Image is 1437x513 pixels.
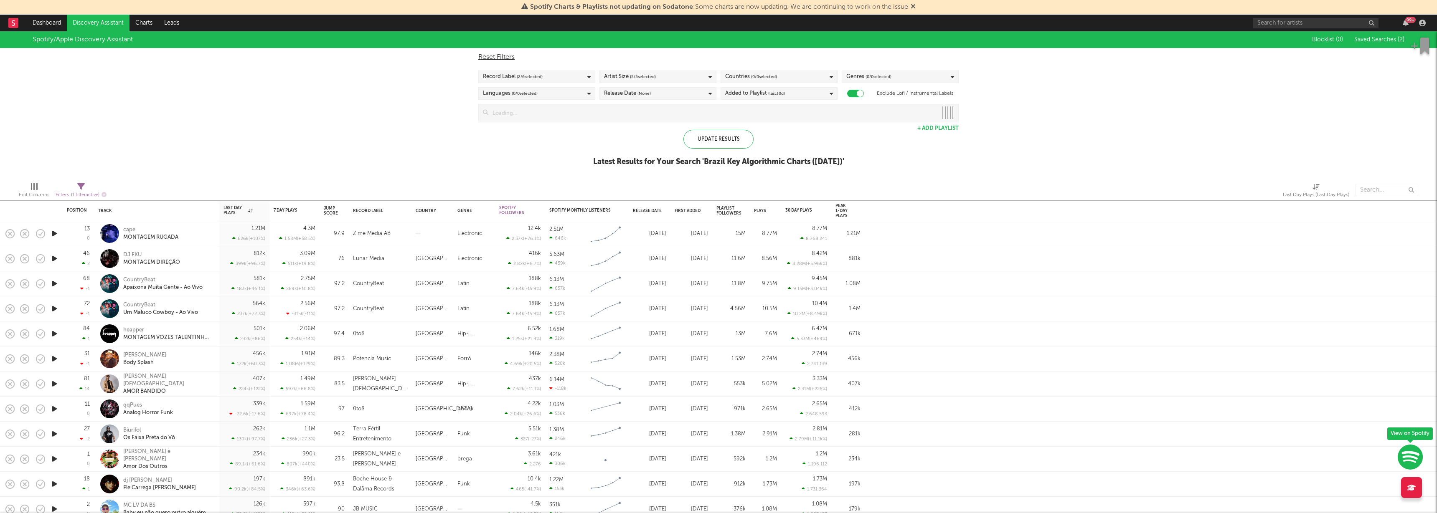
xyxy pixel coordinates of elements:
[587,323,625,344] svg: Chart title
[305,426,315,432] div: 1.1M
[158,15,185,31] a: Leads
[223,205,253,215] div: Last Day Plays
[123,276,203,291] a: CountryBeatApaixona Muita Gente - Ao Vivo
[123,309,198,316] div: Um Maluco Cowboy - Ao Vivo
[324,429,345,439] div: 96.2
[835,404,861,414] div: 412k
[1283,179,1349,204] div: Last Day Plays (Last Day Plays)
[123,402,173,409] div: qqPues
[812,251,827,256] div: 8.42M
[416,208,445,213] div: Country
[83,276,90,281] div: 68
[457,429,470,439] div: Funk
[324,379,345,389] div: 83.5
[282,261,315,266] div: 511k ( +19.8 % )
[517,72,543,82] span: ( 2 / 6 selected)
[301,351,315,356] div: 1.91M
[587,399,625,419] svg: Chart title
[835,279,861,289] div: 1.08M
[253,376,265,382] div: 407k
[123,226,178,241] a: capeMONTAGEM RUGADA
[87,452,90,457] div: 1
[416,329,449,339] div: [GEOGRAPHIC_DATA]
[353,304,384,314] div: CountryBeat
[457,354,471,364] div: Forró
[800,411,827,417] div: 2.648.593
[754,379,777,389] div: 5.02M
[1403,20,1409,26] button: 99+
[604,72,656,82] div: Artist Size
[80,311,90,316] div: -1
[812,276,827,281] div: 9.45M
[812,376,827,382] div: 3.33M
[675,429,708,439] div: [DATE]
[549,336,565,341] div: 319k
[123,234,178,241] div: MONTAGEM RUGADA
[549,277,564,282] div: 6.13M
[716,429,746,439] div: 1.38M
[87,412,90,416] div: 0
[1253,18,1379,28] input: Search for artists
[1387,427,1433,440] div: View on Spotify
[633,208,662,213] div: Release Date
[604,88,651,99] div: Release Date
[79,386,90,392] div: 14
[416,304,449,314] div: [GEOGRAPHIC_DATA]
[233,386,265,392] div: 224k ( +122 % )
[302,451,315,457] div: 990k
[488,104,937,121] input: Loading...
[301,401,315,407] div: 1.59M
[716,254,746,264] div: 11.6M
[725,88,785,99] div: Added to Playlist
[82,336,90,341] div: 1
[507,386,541,392] div: 7.62k ( +11.1 % )
[123,251,180,259] div: DJ FKU
[675,379,708,389] div: [DATE]
[80,286,90,291] div: -1
[123,409,173,417] div: Analog Horror Funk
[285,336,315,341] div: 254k ( +14 % )
[508,261,541,266] div: 2.82k ( +6.7 % )
[1405,17,1416,23] div: 99 +
[530,4,908,10] span: : Some charts are now updating. We are continuing to work on the issue
[549,411,565,416] div: 536k
[768,88,785,99] span: (last 30 d)
[529,276,541,281] div: 188k
[911,4,916,10] span: Dismiss
[123,434,175,442] div: Os Faixa Preta do Vô
[725,72,777,82] div: Countries
[232,311,265,316] div: 237k ( +72.3 % )
[123,427,175,442] a: BiurifolOs Faixa Preta do Vô
[675,208,704,213] div: First Added
[123,448,213,463] div: [PERSON_NAME] e [PERSON_NAME]
[457,229,482,239] div: Electronic
[549,327,564,332] div: 1.68M
[529,351,541,356] div: 146k
[528,226,541,231] div: 12.4k
[507,336,541,341] div: 1.25k ( +21.9 % )
[812,351,827,356] div: 2.74M
[587,248,625,269] svg: Chart title
[587,424,625,445] svg: Chart title
[123,463,213,470] div: Amor Dos Outros
[846,72,891,82] div: Genres
[754,279,777,289] div: 9.75M
[637,88,651,99] span: (None)
[301,276,315,281] div: 2.75M
[754,208,766,213] div: Plays
[123,502,206,509] div: MC LV DA BS
[251,226,265,231] div: 1.21M
[123,351,166,366] a: [PERSON_NAME]Body Splash
[253,451,265,457] div: 234k
[835,379,861,389] div: 407k
[324,354,345,364] div: 89.3
[716,354,746,364] div: 1.53M
[123,334,213,341] div: MONTAGEM VOZES TALENTINHO - Super Slowed
[787,261,827,266] div: 8.28M ( +5.96k % )
[123,373,213,395] a: [PERSON_NAME] [DEMOGRAPHIC_DATA]AMOR BANDIDO
[716,379,746,389] div: 553k
[280,386,315,392] div: 597k ( +66.8 % )
[281,286,315,291] div: 269k ( +10.8 % )
[279,236,315,241] div: 1.58M ( +58.5 % )
[123,284,203,291] div: Apaixona Muita Gente - Ao Vivo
